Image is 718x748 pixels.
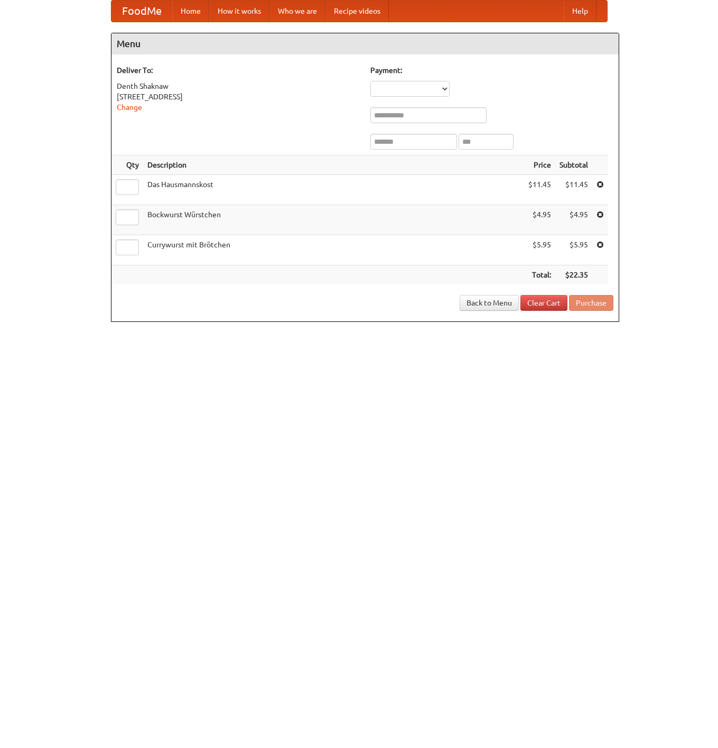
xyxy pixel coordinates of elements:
[143,175,524,205] td: Das Hausmannskost
[555,235,592,265] td: $5.95
[117,65,360,76] h5: Deliver To:
[524,265,555,285] th: Total:
[117,81,360,91] div: Denth Shaknaw
[269,1,325,22] a: Who we are
[524,155,555,175] th: Price
[111,1,172,22] a: FoodMe
[143,235,524,265] td: Currywurst mit Brötchen
[564,1,596,22] a: Help
[370,65,613,76] h5: Payment:
[555,175,592,205] td: $11.45
[569,295,613,311] button: Purchase
[524,205,555,235] td: $4.95
[555,265,592,285] th: $22.35
[117,103,142,112] a: Change
[111,33,619,54] h4: Menu
[117,91,360,102] div: [STREET_ADDRESS]
[325,1,389,22] a: Recipe videos
[555,205,592,235] td: $4.95
[172,1,209,22] a: Home
[143,205,524,235] td: Bockwurst Würstchen
[111,155,143,175] th: Qty
[460,295,519,311] a: Back to Menu
[520,295,567,311] a: Clear Cart
[555,155,592,175] th: Subtotal
[524,235,555,265] td: $5.95
[143,155,524,175] th: Description
[524,175,555,205] td: $11.45
[209,1,269,22] a: How it works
